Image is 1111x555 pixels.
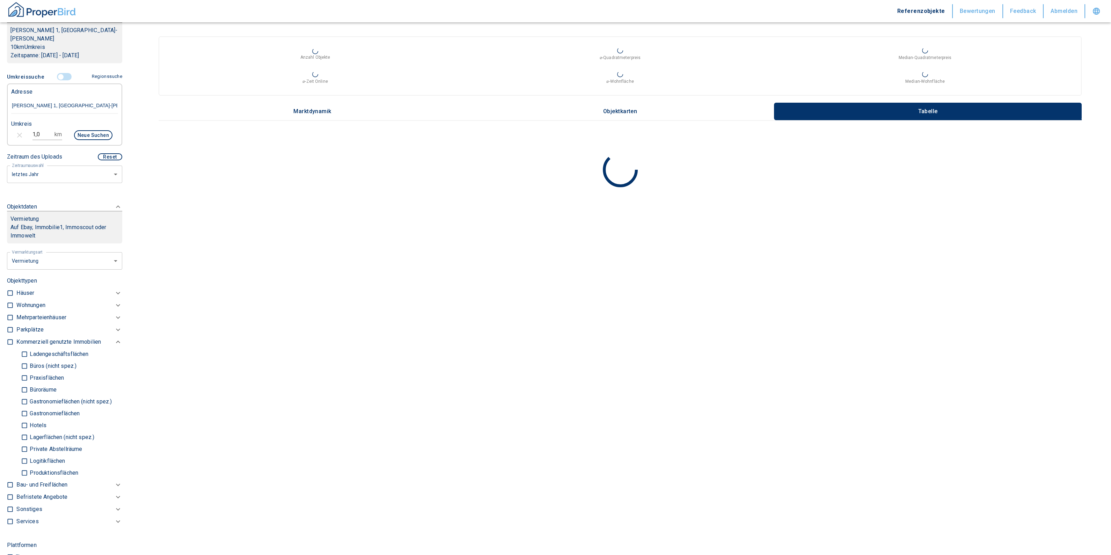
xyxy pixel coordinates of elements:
[7,251,122,270] div: letztes Jahr
[28,363,76,369] p: Büros (nicht spez.)
[89,71,122,83] button: Regionssuche
[7,541,37,549] p: Plattformen
[16,324,122,336] div: Parkplätze
[293,108,331,115] p: Marktdynamik
[1003,4,1044,18] button: Feedback
[7,203,37,211] p: Objektdaten
[28,423,46,428] p: Hotels
[54,130,62,139] p: km
[911,108,945,115] p: Tabelle
[905,78,945,85] p: Median-Wohnfläche
[7,165,122,183] div: letztes Jahr
[899,54,952,61] p: Median-Quadratmeterpreis
[28,458,65,464] p: Logitikflächen
[10,223,119,240] p: Auf Ebay, Immobilie1, Immoscout oder Immowelt
[16,338,101,346] p: Kommerziell genutzte Immobilien
[7,153,62,161] p: Zeitraum des Uploads
[16,481,67,489] p: Bau- und Freiflächen
[74,130,112,140] button: Neue Suchen
[7,70,47,83] button: Umkreissuche
[7,196,122,250] div: ObjektdatenVermietungAuf Ebay, Immobilie1, Immoscout oder Immowelt
[28,434,94,440] p: Lagerflächen (nicht spez.)
[603,108,638,115] p: Objektkarten
[7,277,122,285] p: Objekttypen
[890,4,953,18] button: Referenzobjekte
[16,503,122,516] div: Sonstiges
[10,51,119,60] p: Zeitspanne: [DATE] - [DATE]
[16,287,122,299] div: Häuser
[16,493,67,501] p: Befristete Angebote
[28,387,56,393] p: Büroräume
[16,336,122,348] div: Kommerziell genutzte Immobilien
[28,446,82,452] p: Private Abstellräume
[11,98,118,114] input: Adresse ändern
[16,517,38,526] p: Services
[16,491,122,503] div: Befristete Angebote
[10,26,119,43] p: [PERSON_NAME] 1, [GEOGRAPHIC_DATA]-[PERSON_NAME]
[16,516,122,528] div: Services
[10,215,39,223] p: Vermietung
[11,88,32,96] p: Adresse
[16,326,44,334] p: Parkplätze
[28,351,88,357] p: Ladengeschäftsflächen
[7,1,77,19] img: ProperBird Logo and Home Button
[16,313,66,322] p: Mehrparteienhäuser
[1044,4,1085,18] button: Abmelden
[28,399,112,404] p: Gastronomieflächen (nicht spez.)
[7,7,122,70] div: Ort und Zeitspanne[PERSON_NAME] 1, [GEOGRAPHIC_DATA]-[PERSON_NAME]10kmUmkreisZeitspanne: [DATE] -...
[16,301,45,309] p: Wohnungen
[16,479,122,491] div: Bau- und Freiflächen
[300,54,330,60] p: Anzahl Objekte
[159,103,1082,120] div: wrapped label tabs example
[11,120,32,128] p: Umkreis
[953,4,1003,18] button: Bewertungen
[302,78,328,85] p: ⌀-Zeit Online
[16,312,122,324] div: Mehrparteienhäuser
[600,54,641,61] p: ⌀-Quadratmeterpreis
[98,153,122,160] button: Reset
[28,375,64,381] p: Praxisflächen
[16,289,34,297] p: Häuser
[16,505,42,513] p: Sonstiges
[28,411,80,416] p: Gastronomieflächen
[16,299,122,312] div: Wohnungen
[28,470,78,476] p: Produktionsflächen
[606,78,634,85] p: ⌀-Wohnfläche
[10,43,119,51] p: 10 km Umkreis
[7,1,77,21] button: ProperBird Logo and Home Button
